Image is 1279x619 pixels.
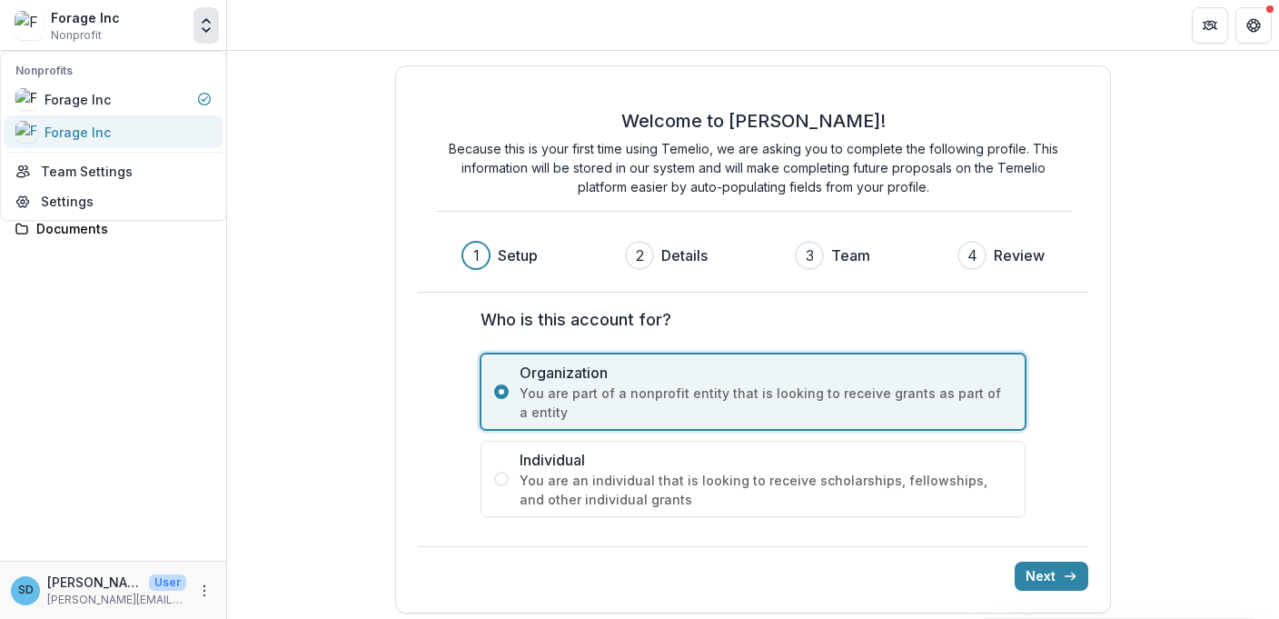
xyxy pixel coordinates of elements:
p: [PERSON_NAME] [47,573,142,592]
button: More [193,580,215,602]
button: Open entity switcher [193,7,219,44]
a: Documents [7,214,219,244]
div: Shelby Dixon [18,584,34,596]
div: 1 [473,245,480,266]
span: Nonprofit [51,27,102,44]
span: Organization [520,362,1012,384]
h3: Team [831,245,870,266]
span: You are an individual that is looking to receive scholarships, fellowships, and other individual ... [520,471,1012,509]
div: Documents [36,219,204,238]
button: Partners [1192,7,1228,44]
h3: Details [661,245,708,266]
div: Forage Inc [51,8,120,27]
h2: Welcome to [PERSON_NAME]! [621,110,886,132]
img: Forage Inc [15,11,44,40]
label: Who is this account for? [481,307,1015,332]
p: User [149,574,186,591]
p: Because this is your first time using Temelio, we are asking you to complete the following profil... [435,139,1071,196]
div: 4 [967,245,977,266]
button: Next [1015,562,1088,591]
p: [PERSON_NAME][EMAIL_ADDRESS][DOMAIN_NAME] [47,592,186,608]
div: 2 [636,245,644,266]
div: Progress [461,241,1045,270]
div: 3 [806,245,814,266]
span: Individual [520,449,1012,471]
span: You are part of a nonprofit entity that is looking to receive grants as part of a entity [520,384,1012,422]
button: Get Help [1235,7,1272,44]
h3: Review [994,245,1045,266]
h3: Setup [498,245,538,266]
